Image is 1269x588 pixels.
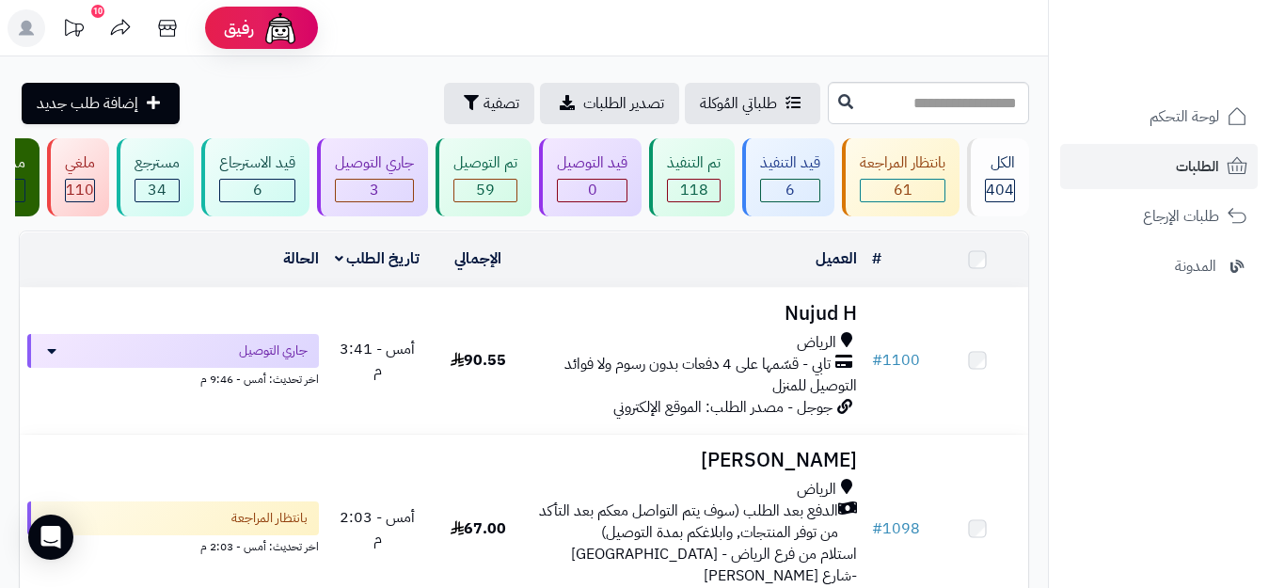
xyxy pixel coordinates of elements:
[535,138,645,216] a: قيد التوصيل 0
[370,179,379,201] span: 3
[963,138,1033,216] a: الكل404
[645,138,738,216] a: تم التنفيذ 118
[1060,244,1258,289] a: المدونة
[1060,94,1258,139] a: لوحة التحكم
[738,138,838,216] a: قيد التنفيذ 6
[571,543,857,587] span: استلام من فرع الرياض - [GEOGRAPHIC_DATA] -شارع [PERSON_NAME]
[340,506,415,550] span: أمس - 2:03 م
[135,152,180,174] div: مسترجع
[685,83,820,124] a: طلباتي المُوكلة
[986,179,1014,201] span: 404
[588,179,597,201] span: 0
[1143,203,1219,230] span: طلبات الإرجاع
[861,180,944,201] div: 61
[540,83,679,124] a: تصدير الطلبات
[797,479,836,501] span: الرياض
[224,17,254,40] span: رفيق
[1150,103,1219,130] span: لوحة التحكم
[66,179,94,201] span: 110
[797,332,836,354] span: الرياض
[872,247,881,270] a: #
[335,247,420,270] a: تاريخ الطلب
[613,396,833,419] span: جوجل - مصدر الطلب: الموقع الإلكتروني
[453,152,517,174] div: تم التوصيل
[557,152,627,174] div: قيد التوصيل
[220,180,294,201] div: 6
[198,138,313,216] a: قيد الاسترجاع 6
[454,180,516,201] div: 59
[135,180,179,201] div: 34
[816,247,857,270] a: العميل
[253,179,262,201] span: 6
[231,509,308,528] span: بانتظار المراجعة
[894,179,912,201] span: 61
[667,152,721,174] div: تم التنفيذ
[872,349,920,372] a: #1100
[536,501,838,544] span: الدفع بعد الطلب (سوف يتم التواصل معكم بعد التأكد من توفر المنتجات, وابلاغكم بمدة التوصيل)
[451,517,506,540] span: 67.00
[772,374,857,397] span: التوصيل للمنزل
[838,138,963,216] a: بانتظار المراجعة 61
[91,5,104,18] div: 10
[1176,153,1219,180] span: الطلبات
[113,138,198,216] a: مسترجع 34
[432,138,535,216] a: تم التوصيل 59
[444,83,534,124] button: تصفية
[65,152,95,174] div: ملغي
[536,303,857,325] h3: Nujud H
[558,180,627,201] div: 0
[451,349,506,372] span: 90.55
[219,152,295,174] div: قيد الاسترجاع
[860,152,945,174] div: بانتظار المراجعة
[22,83,180,124] a: إضافة طلب جديد
[27,368,319,388] div: اخر تحديث: أمس - 9:46 م
[872,349,882,372] span: #
[785,179,795,201] span: 6
[148,179,167,201] span: 34
[340,338,415,382] span: أمس - 3:41 م
[1060,194,1258,239] a: طلبات الإرجاع
[43,138,113,216] a: ملغي 110
[761,180,819,201] div: 6
[283,247,319,270] a: الحالة
[336,180,413,201] div: 3
[313,138,432,216] a: جاري التوصيل 3
[700,92,777,115] span: طلباتي المُوكلة
[66,180,94,201] div: 110
[872,517,882,540] span: #
[680,179,708,201] span: 118
[985,152,1015,174] div: الكل
[1060,144,1258,189] a: الطلبات
[536,450,857,471] h3: [PERSON_NAME]
[335,152,414,174] div: جاري التوصيل
[239,342,308,360] span: جاري التوصيل
[454,247,501,270] a: الإجمالي
[564,354,831,375] span: تابي - قسّمها على 4 دفعات بدون رسوم ولا فوائد
[50,9,97,52] a: تحديثات المنصة
[262,9,299,47] img: ai-face.png
[760,152,820,174] div: قيد التنفيذ
[476,179,495,201] span: 59
[27,535,319,555] div: اخر تحديث: أمس - 2:03 م
[1175,253,1216,279] span: المدونة
[668,180,720,201] div: 118
[872,517,920,540] a: #1098
[484,92,519,115] span: تصفية
[28,515,73,560] div: Open Intercom Messenger
[1141,44,1251,84] img: logo-2.png
[37,92,138,115] span: إضافة طلب جديد
[583,92,664,115] span: تصدير الطلبات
